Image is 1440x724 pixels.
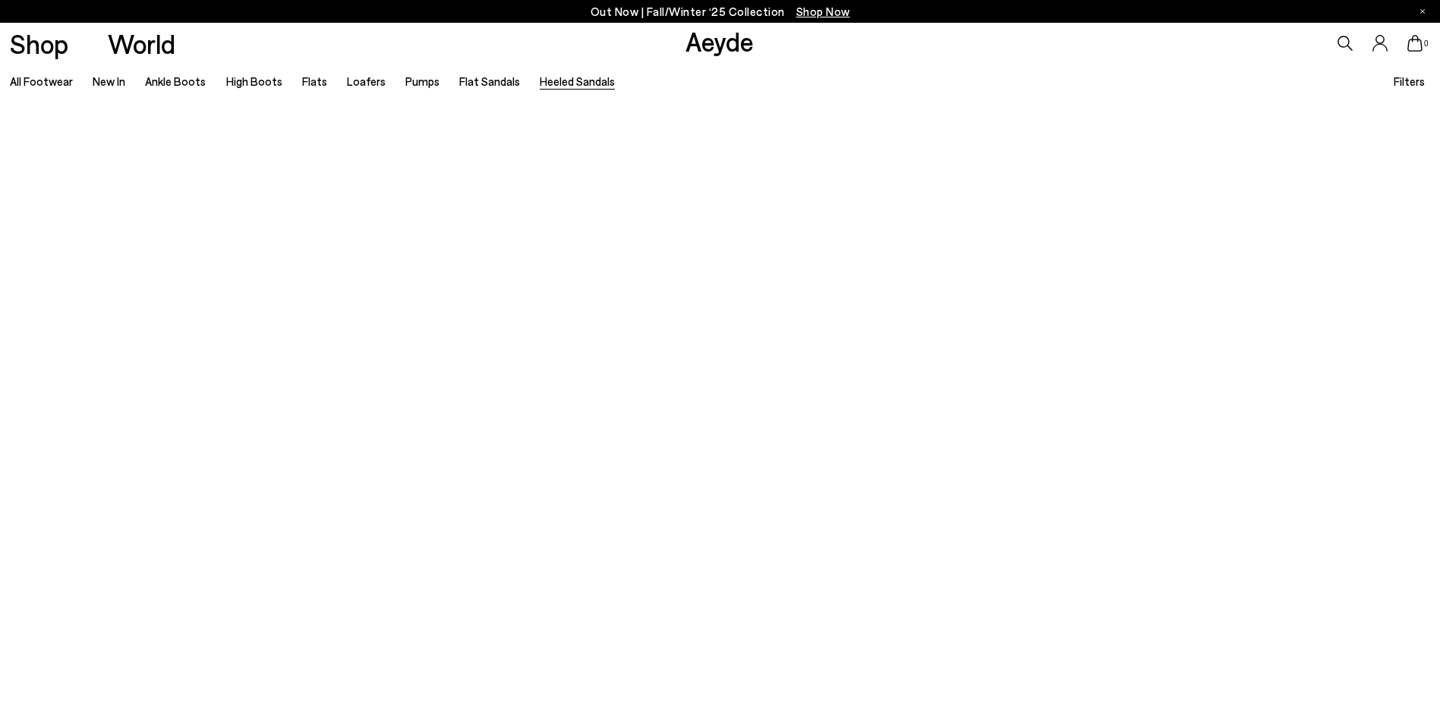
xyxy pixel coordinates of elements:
a: Flat Sandals [459,74,520,88]
a: Loafers [347,74,386,88]
a: High Boots [226,74,282,88]
a: All Footwear [10,74,73,88]
a: Aeyde [685,25,754,57]
p: Out Now | Fall/Winter ‘25 Collection [591,2,850,21]
span: Filters [1394,74,1425,88]
a: Ankle Boots [145,74,206,88]
a: Pumps [405,74,440,88]
a: New In [93,74,125,88]
a: World [108,30,175,57]
a: Shop [10,30,68,57]
a: Heeled Sandals [540,74,615,88]
span: Navigate to /collections/new-in [796,5,850,18]
a: 0 [1407,35,1423,52]
span: 0 [1423,39,1430,48]
a: Flats [302,74,327,88]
